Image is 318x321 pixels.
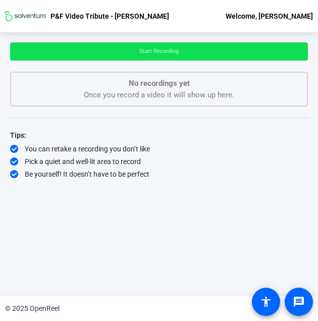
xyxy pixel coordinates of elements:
mat-icon: message [293,296,305,308]
div: © 2025 OpenReel [5,303,60,314]
div: Tips: [10,129,308,141]
mat-icon: accessibility [260,296,272,308]
button: Start Recording [10,42,308,61]
p: P&F Video Tribute - [PERSON_NAME] [50,10,169,22]
div: Pick a quiet and well-lit area to record [10,156,308,167]
p: No recordings yet [21,78,297,89]
img: OpenReel logo [5,11,45,21]
div: Once you record a video it will show up here. [21,78,297,100]
span: Start Recording [139,48,179,55]
div: Welcome, [PERSON_NAME] [226,10,313,22]
div: You can retake a recording you don’t like [10,144,308,154]
div: Be yourself! It doesn’t have to be perfect [10,169,308,179]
